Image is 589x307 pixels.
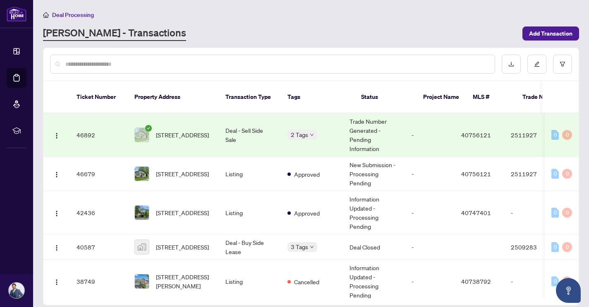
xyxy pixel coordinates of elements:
td: Information Updated - Processing Pending [343,191,405,235]
div: 0 [562,169,572,179]
span: 40756121 [461,170,491,177]
td: Listing [219,157,281,191]
img: thumbnail-img [135,167,149,181]
span: [STREET_ADDRESS][PERSON_NAME] [156,272,212,290]
span: filter [560,61,565,67]
div: 0 [562,130,572,140]
th: Status [354,81,417,113]
img: Logo [53,245,60,251]
td: Deal Closed [343,235,405,260]
span: 40747401 [461,209,491,216]
span: edit [534,61,540,67]
div: 0 [562,208,572,218]
th: Ticket Number [70,81,128,113]
div: 0 [551,169,559,179]
span: Deal Processing [52,11,94,19]
button: filter [553,55,572,74]
td: 42436 [70,191,128,235]
td: 40587 [70,235,128,260]
span: Cancelled [294,277,319,286]
button: Logo [50,240,63,254]
td: New Submission - Processing Pending [343,157,405,191]
span: [STREET_ADDRESS] [156,169,209,178]
td: 38749 [70,260,128,303]
img: Logo [53,210,60,217]
span: home [43,12,49,18]
span: [STREET_ADDRESS] [156,130,209,139]
button: Logo [50,275,63,288]
th: Trade Number [516,81,574,113]
td: Listing [219,191,281,235]
button: Logo [50,128,63,142]
a: [PERSON_NAME] - Transactions [43,26,186,41]
span: [STREET_ADDRESS] [156,208,209,217]
button: download [502,55,521,74]
button: Open asap [556,278,581,303]
th: Tags [281,81,354,113]
div: 0 [562,242,572,252]
img: thumbnail-img [135,274,149,288]
div: 0 [551,242,559,252]
div: 0 [551,276,559,286]
span: down [310,133,314,137]
th: Project Name [417,81,466,113]
td: - [405,191,455,235]
span: download [508,61,514,67]
img: Logo [53,132,60,139]
td: Deal - Buy Side Lease [219,235,281,260]
td: - [405,113,455,157]
div: 0 [551,130,559,140]
td: 2509283 [504,235,562,260]
td: Information Updated - Processing Pending [343,260,405,303]
span: [STREET_ADDRESS] [156,242,209,252]
img: thumbnail-img [135,240,149,254]
td: Listing [219,260,281,303]
img: logo [7,6,26,22]
span: 2 Tags [291,130,308,139]
td: 2511927 [504,113,562,157]
th: Property Address [128,81,219,113]
div: 0 [551,208,559,218]
span: Approved [294,209,320,218]
td: Trade Number Generated - Pending Information [343,113,405,157]
span: down [310,245,314,249]
span: 40756121 [461,131,491,139]
img: Logo [53,279,60,285]
button: Logo [50,167,63,180]
span: 40738792 [461,278,491,285]
td: 2511927 [504,157,562,191]
button: Add Transaction [522,26,579,41]
button: edit [527,55,546,74]
div: 0 [562,276,572,286]
td: Deal - Sell Side Sale [219,113,281,157]
img: thumbnail-img [135,128,149,142]
td: - [405,235,455,260]
td: 46679 [70,157,128,191]
span: Add Transaction [529,27,572,40]
img: Logo [53,171,60,178]
th: MLS # [466,81,516,113]
img: thumbnail-img [135,206,149,220]
td: - [504,191,562,235]
button: Logo [50,206,63,219]
span: 3 Tags [291,242,308,252]
img: Profile Icon [9,283,24,298]
td: - [504,260,562,303]
span: check-circle [145,125,152,132]
th: Transaction Type [219,81,281,113]
td: - [405,260,455,303]
td: - [405,157,455,191]
span: Approved [294,170,320,179]
td: 46892 [70,113,128,157]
